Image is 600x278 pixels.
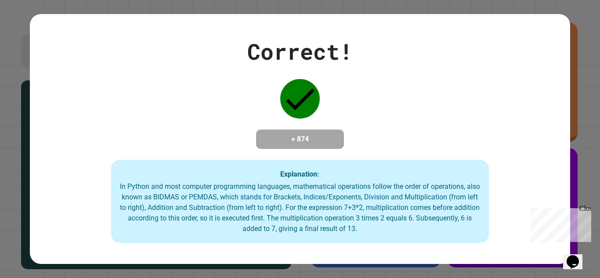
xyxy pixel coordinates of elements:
iframe: chat widget [563,243,591,269]
strong: Explanation: [280,170,319,178]
h4: + 874 [265,134,335,144]
iframe: chat widget [527,205,591,242]
div: Chat with us now!Close [4,4,61,56]
div: In Python and most computer programming languages, mathematical operations follow the order of op... [120,181,481,234]
div: Correct! [247,35,353,68]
